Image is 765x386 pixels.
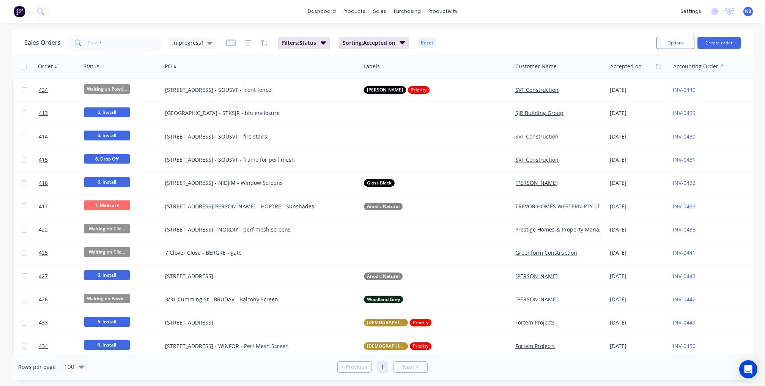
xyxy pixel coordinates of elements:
div: [STREET_ADDRESS][PERSON_NAME] - HOPTRE - Sunshades [165,203,348,210]
button: Create order [697,37,741,49]
div: PO # [165,63,177,70]
input: Search... [88,35,162,50]
a: SJR Building Group [515,109,564,117]
span: Priority [413,319,428,326]
a: 427 [39,265,84,288]
div: [STREET_ADDRESS] [165,319,348,326]
a: 415 [39,148,84,171]
a: Fortem Projects [515,342,555,350]
div: [DATE] [610,295,667,304]
div: Labels [364,63,380,70]
div: [STREET_ADDRESS] - SOUSVT - frame for perf mesh [165,156,348,164]
div: [STREET_ADDRESS] - NIDJIM - Window Screens [165,179,348,187]
button: Anodic Natural [364,203,403,210]
span: Filters: Status [282,39,316,47]
button: Sorting:Accepted on [339,37,409,49]
div: productivity [425,6,461,17]
span: Priority [411,86,427,94]
a: 425 [39,241,84,264]
button: [PERSON_NAME]Priority [364,86,430,94]
a: INV-0449 [673,319,696,326]
a: INV-0430 [673,133,696,140]
a: 424 [39,79,84,101]
div: [STREET_ADDRESS] [165,273,348,280]
a: 434 [39,335,84,358]
span: 434 [39,342,48,350]
a: [PERSON_NAME] [515,296,558,303]
img: Factory [14,6,25,17]
a: Greenform Construction [515,249,577,256]
a: TREVOR HOMES WESTERN PTY LTD [515,203,604,210]
div: [DATE] [610,109,667,118]
a: SVT Construction [515,86,559,93]
a: INV-0443 [673,273,696,280]
a: INV-0450 [673,342,696,350]
div: [STREET_ADDRESS] - NORDIY - perf mesh screens [165,226,348,233]
span: 6. Install [84,107,130,117]
span: 424 [39,86,48,94]
button: Filters:Status [278,37,330,49]
span: Waiting on Powd... [84,294,130,303]
span: [DEMOGRAPHIC_DATA] [367,342,405,350]
div: 7 Clover Close - BERGRE - gate [165,249,348,257]
a: 426 [39,288,84,311]
button: Reset [418,38,436,48]
span: Woodland Grey [367,296,400,303]
a: SVT Construction [515,156,559,163]
span: 1. Measure [84,200,130,210]
ul: Pagination [334,361,431,373]
div: [DATE] [610,178,667,188]
button: Anodic Natural [364,273,403,280]
span: Sorting: Accepted on [343,39,395,47]
span: 426 [39,296,48,303]
div: 3/31 Cumming St - BRUDAV - Balcony Screen [165,296,348,303]
a: INV-0442 [673,296,696,303]
button: [DEMOGRAPHIC_DATA]Priority [364,342,431,350]
button: [DEMOGRAPHIC_DATA]Priority [364,319,431,326]
span: 6. Install [84,317,130,326]
span: Waiting on Clie... [84,224,130,233]
a: Next page [394,363,427,371]
a: 433 [39,311,84,334]
span: Rows per page [18,363,56,371]
span: 6. Install [84,177,130,187]
a: 422 [39,218,84,241]
div: Status [83,63,99,70]
span: NB [745,8,751,15]
div: products [340,6,369,17]
span: 433 [39,319,48,326]
a: 417 [39,195,84,218]
div: [DATE] [610,248,667,258]
a: INV-0431 [673,156,696,163]
span: Anodic Natural [367,273,400,280]
div: sales [369,6,390,17]
div: Customer Name [515,63,557,70]
span: 6. Install [84,270,130,280]
div: [DATE] [610,155,667,165]
span: Waiting on Powd... [84,84,130,94]
div: [DATE] [610,225,667,235]
div: [STREET_ADDRESS] - SOUSVT - front fence [165,86,348,94]
div: Order # [38,63,58,70]
div: [GEOGRAPHIC_DATA] - STKSJR - bin enclosure [165,109,348,117]
a: INV-0438 [673,226,696,233]
a: 416 [39,172,84,194]
a: Page 1 is your current page [377,361,388,373]
span: [DEMOGRAPHIC_DATA] [367,319,405,326]
div: purchasing [390,6,425,17]
span: Next [403,363,414,371]
div: [STREET_ADDRESS] - SOUSVT - fire stairs [165,133,348,140]
span: 417 [39,203,48,210]
a: [PERSON_NAME] [515,179,558,186]
a: INV-0441 [673,249,696,256]
a: INV-0429 [673,109,696,117]
span: 415 [39,156,48,164]
h1: Sales Orders [24,39,61,46]
a: INV-0440 [673,86,696,93]
span: 416 [39,179,48,187]
div: [DATE] [610,318,667,328]
span: 414 [39,133,48,140]
a: Fortem Projects [515,319,555,326]
span: 6. Drop Off [84,154,130,164]
span: in progress1 [172,39,204,47]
